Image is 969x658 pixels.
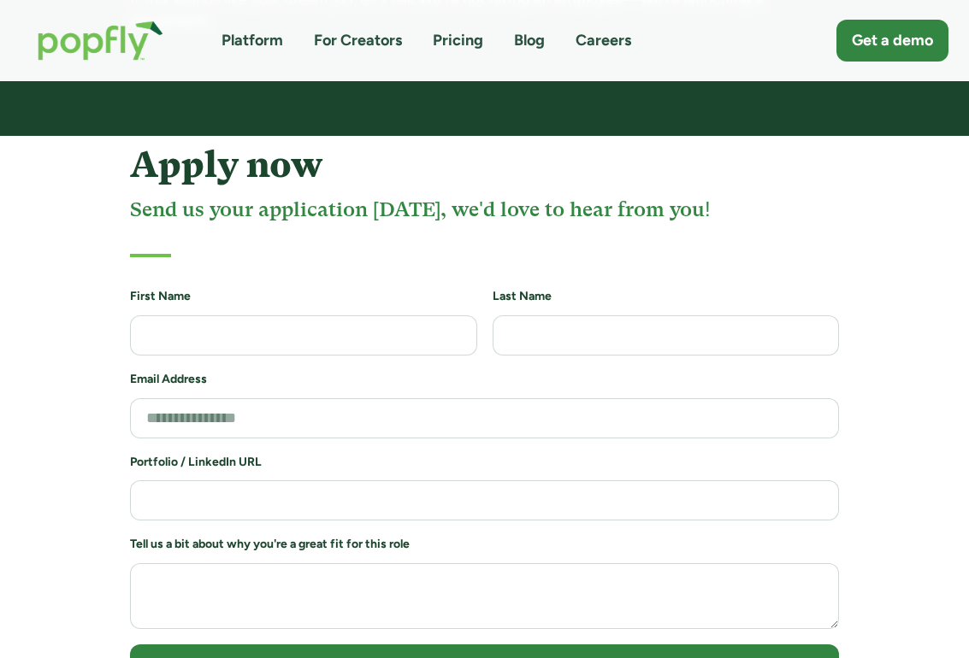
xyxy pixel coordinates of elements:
[21,3,180,78] a: home
[514,30,545,51] a: Blog
[130,196,839,223] h4: Send us your application [DATE], we'd love to hear from you!
[852,30,933,51] div: Get a demo
[130,144,839,185] h4: Apply now
[130,536,839,553] h6: Tell us a bit about why you're a great fit for this role
[493,288,840,305] h6: Last Name
[222,30,283,51] a: Platform
[130,371,839,388] h6: Email Address
[314,30,402,51] a: For Creators
[433,30,483,51] a: Pricing
[130,288,477,305] h6: First Name
[130,454,839,471] h6: Portfolio / LinkedIn URL
[836,20,948,62] a: Get a demo
[576,30,631,51] a: Careers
